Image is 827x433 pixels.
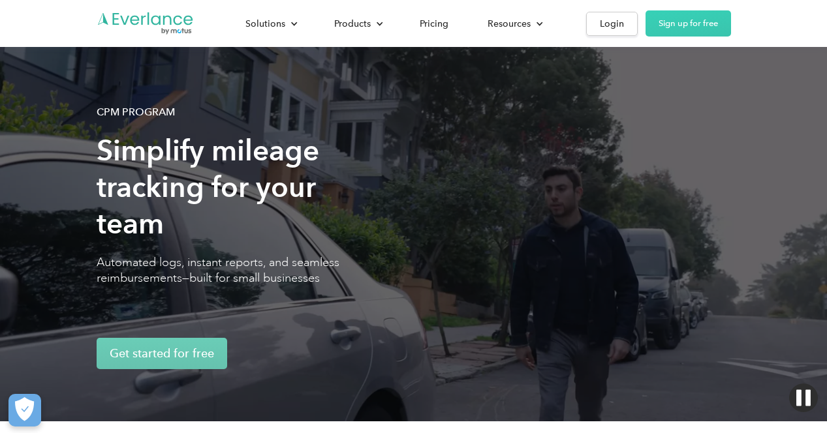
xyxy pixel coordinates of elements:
div: Resources [475,12,554,35]
p: Automated logs, instant reports, and seamless reimbursements—built for small businesses [97,254,371,286]
img: Pause video [789,383,818,412]
div: CPM Program [97,104,175,120]
h1: Simplify mileage tracking for your team [97,132,371,242]
a: Go to homepage [97,11,195,36]
div: Login [600,16,624,32]
a: Pricing [407,12,461,35]
div: Products [321,12,394,35]
div: Pricing [420,16,448,32]
div: Solutions [232,12,308,35]
button: Cookies Settings [8,394,41,426]
div: Solutions [245,16,285,32]
a: Get started for free [97,338,227,369]
a: Login [586,12,638,36]
div: Resources [488,16,531,32]
a: Sign up for free [646,10,731,37]
div: Products [334,16,371,32]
